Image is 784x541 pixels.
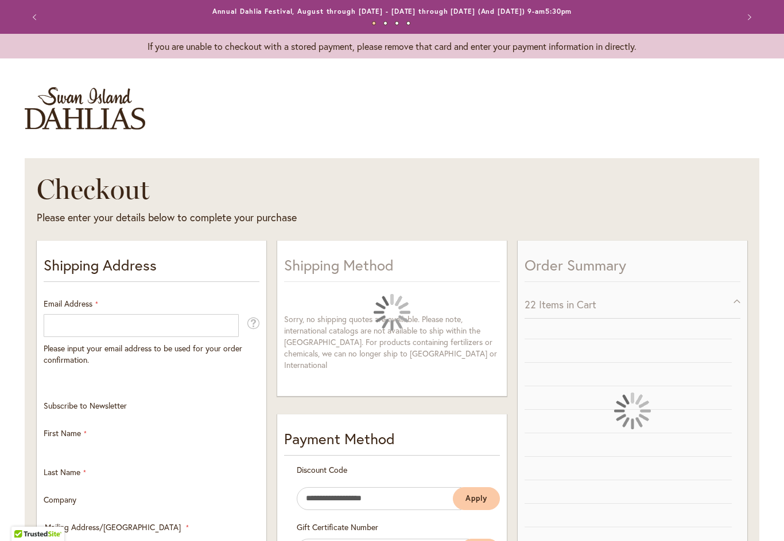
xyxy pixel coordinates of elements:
[284,428,500,456] div: Payment Method
[44,343,242,365] span: Please input your email address to be used for your order confirmation.
[44,494,76,505] span: Company
[372,21,376,25] button: 1 of 4
[406,21,410,25] button: 4 of 4
[37,210,541,225] div: Please enter your details below to complete your purchase
[614,393,651,429] img: Loading...
[9,500,41,532] iframe: Launch Accessibility Center
[212,7,572,15] a: Annual Dahlia Festival, August through [DATE] - [DATE] through [DATE] (And [DATE]) 9-am5:30pm
[44,428,81,438] span: First Name
[297,464,347,475] span: Discount Code
[374,294,410,331] img: Loading...
[297,522,378,532] span: Gift Certificate Number
[465,493,487,503] span: Apply
[25,40,759,53] p: If you are unable to checkout with a stored payment, please remove that card and enter your payme...
[395,21,399,25] button: 3 of 4
[44,298,92,309] span: Email Address
[25,6,48,29] button: Previous
[44,400,127,411] span: Subscribe to Newsletter
[25,87,145,130] a: store logo
[45,522,181,532] span: Mailing Address/[GEOGRAPHIC_DATA]
[44,466,80,477] span: Last Name
[37,172,541,206] h1: Checkout
[453,487,500,510] button: Apply
[383,21,387,25] button: 2 of 4
[44,254,259,282] p: Shipping Address
[736,6,759,29] button: Next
